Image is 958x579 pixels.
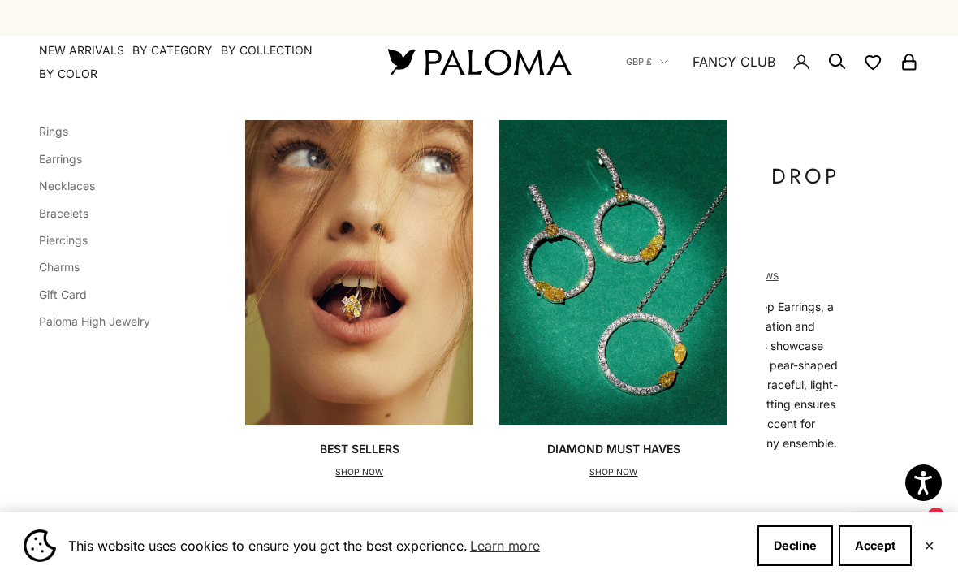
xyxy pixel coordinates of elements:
[39,179,95,192] a: Necklaces
[39,287,87,301] a: Gift Card
[320,464,399,481] p: SHOP NOW
[626,54,652,69] span: GBP £
[693,51,775,72] a: FANCY CLUB
[39,152,82,166] a: Earrings
[68,534,744,558] span: This website uses cookies to ensure you get the best experience.
[39,260,80,274] a: Charms
[132,42,213,58] summary: By Category
[924,541,934,551] button: Close
[39,233,88,247] a: Piercings
[39,124,68,138] a: Rings
[39,66,97,82] summary: By Color
[547,464,680,481] p: SHOP NOW
[626,36,919,88] nav: Secondary navigation
[39,42,349,82] nav: Primary navigation
[221,42,313,58] summary: By Collection
[547,441,680,457] p: Diamond Must Haves
[39,314,150,328] a: Paloma High Jewelry
[24,529,56,562] img: Cookie banner
[626,54,668,69] button: GBP £
[839,525,912,566] button: Accept
[468,534,542,558] a: Learn more
[499,120,727,480] a: Diamond Must HavesSHOP NOW
[757,525,833,566] button: Decline
[245,120,473,480] a: Best SellersSHOP NOW
[39,206,88,220] a: Bracelets
[320,441,399,457] p: Best Sellers
[39,42,124,58] a: NEW ARRIVALS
